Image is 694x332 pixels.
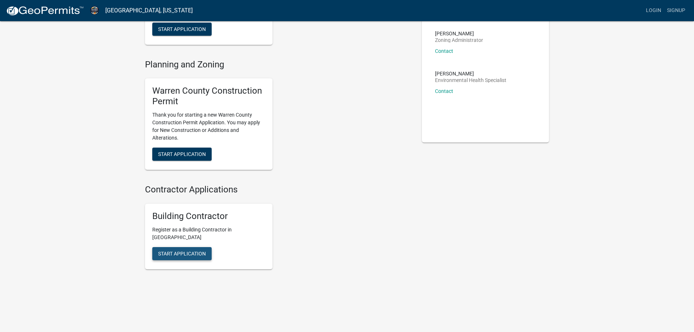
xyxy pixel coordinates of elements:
[435,31,483,36] p: [PERSON_NAME]
[145,184,411,275] wm-workflow-list-section: Contractor Applications
[105,4,193,17] a: [GEOGRAPHIC_DATA], [US_STATE]
[435,71,506,76] p: [PERSON_NAME]
[152,211,265,222] h5: Building Contractor
[158,151,206,157] span: Start Application
[90,5,99,15] img: Warren County, Iowa
[664,4,688,17] a: Signup
[435,38,483,43] p: Zoning Administrator
[145,59,411,70] h4: Planning and Zoning
[152,111,265,142] p: Thank you for starting a new Warren County Construction Permit Application. You may apply for New...
[145,184,411,195] h4: Contractor Applications
[643,4,664,17] a: Login
[152,23,212,36] button: Start Application
[152,226,265,241] p: Register as a Building Contractor in [GEOGRAPHIC_DATA]
[152,86,265,107] h5: Warren County Construction Permit
[435,78,506,83] p: Environmental Health Specialist
[152,247,212,260] button: Start Application
[158,26,206,32] span: Start Application
[158,250,206,256] span: Start Application
[435,48,453,54] a: Contact
[152,148,212,161] button: Start Application
[435,88,453,94] a: Contact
